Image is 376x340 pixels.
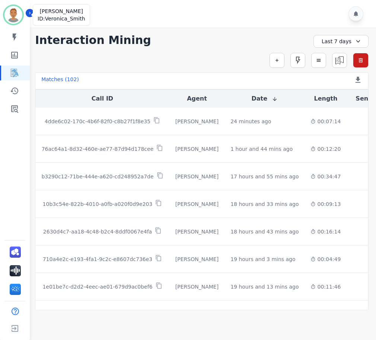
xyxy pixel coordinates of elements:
[175,255,219,263] div: [PERSON_NAME]
[42,145,154,153] p: 76ac64a1-8d32-460e-ae77-87d94d178cee
[310,173,341,180] div: 00:34:47
[310,200,341,208] div: 00:09:13
[230,200,299,208] div: 18 hours and 33 mins ago
[310,255,341,263] div: 00:04:49
[92,94,113,103] button: Call ID
[45,118,150,125] p: 4dde6c02-170c-4b6f-82f0-c8b27f1f8e35
[175,118,219,125] div: [PERSON_NAME]
[175,173,219,180] div: [PERSON_NAME]
[230,283,299,290] div: 19 hours and 13 mins ago
[43,200,153,208] p: 10b3c54e-822b-4010-a0fb-a020f0d9e203
[252,94,278,103] button: Date
[43,228,152,235] p: 2630d4c7-aa18-4c48-b2c4-8ddf0067e4fa
[41,76,79,86] div: Matches ( 102 )
[175,283,219,290] div: [PERSON_NAME]
[310,283,341,290] div: 00:11:46
[310,228,341,235] div: 00:16:14
[43,255,153,263] p: 710a4e2c-e193-4fa1-9c2c-e8607dc736e3
[310,118,341,125] div: 00:07:14
[313,35,369,48] div: Last 7 days
[187,94,207,103] button: Agent
[175,145,219,153] div: [PERSON_NAME]
[42,283,152,290] p: 1e01be7c-d2d2-4eec-ae01-679d9ac0bef6
[230,118,271,125] div: 24 minutes ago
[230,145,293,153] div: 1 hour and 44 mins ago
[4,6,22,24] img: Bordered avatar
[35,34,151,47] h1: Interaction Mining
[230,228,299,235] div: 18 hours and 43 mins ago
[175,228,219,235] div: [PERSON_NAME]
[310,145,341,153] div: 00:12:20
[41,173,153,180] p: b3290c12-71be-444e-a620-cd248952a7de
[175,200,219,208] div: [PERSON_NAME]
[314,94,337,103] button: Length
[230,255,295,263] div: 19 hours and 3 mins ago
[230,173,299,180] div: 17 hours and 55 mins ago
